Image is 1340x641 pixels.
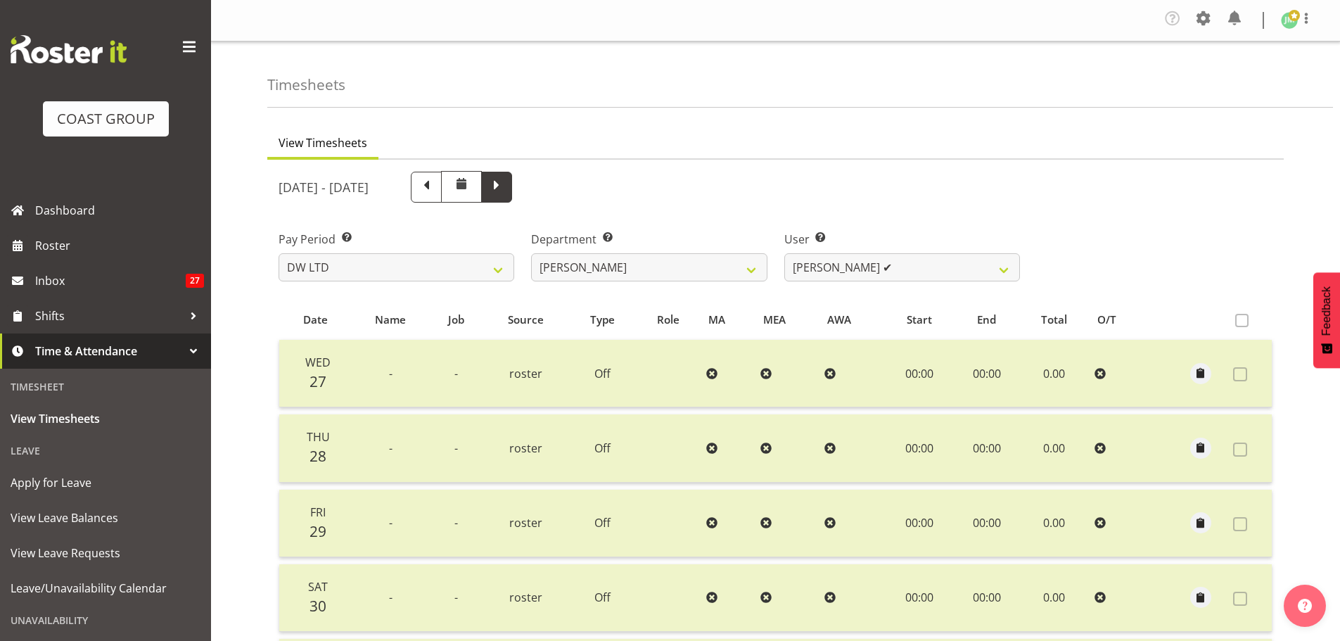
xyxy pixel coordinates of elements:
div: Total [1027,312,1080,328]
td: 00:00 [886,414,955,482]
div: Timesheet [4,372,208,401]
span: Roster [35,235,204,256]
span: Time & Attendance [35,341,183,362]
a: Apply for Leave [4,465,208,500]
span: View Timesheets [11,408,200,429]
div: Leave [4,436,208,465]
div: Unavailability [4,606,208,635]
span: - [454,440,458,456]
span: Apply for Leave [11,472,200,493]
span: View Timesheets [279,134,367,151]
span: Thu [307,429,330,445]
span: roster [509,440,542,456]
td: 00:00 [886,564,955,632]
span: 27 [186,274,204,288]
td: 00:00 [886,340,955,407]
img: Rosterit website logo [11,35,127,63]
span: roster [509,590,542,605]
a: View Leave Requests [4,535,208,571]
h4: Timesheets [267,77,345,93]
td: Off [569,340,637,407]
span: - [389,366,393,381]
button: Feedback - Show survey [1313,272,1340,368]
span: - [454,590,458,605]
span: - [389,590,393,605]
label: User [784,231,1020,248]
td: 00:00 [954,340,1019,407]
div: Start [893,312,946,328]
h5: [DATE] - [DATE] [279,179,369,195]
span: roster [509,366,542,381]
div: AWA [827,312,877,328]
label: Department [531,231,767,248]
td: Off [569,564,637,632]
td: 0.00 [1019,340,1089,407]
td: 0.00 [1019,414,1089,482]
span: - [454,366,458,381]
span: - [454,515,458,531]
td: 0.00 [1019,564,1089,632]
td: 00:00 [954,564,1019,632]
span: - [389,515,393,531]
td: 00:00 [954,490,1019,557]
span: Dashboard [35,200,204,221]
span: 30 [310,596,326,616]
span: 29 [310,521,326,541]
label: Pay Period [279,231,514,248]
span: Feedback [1320,286,1333,336]
span: - [389,440,393,456]
span: Fri [310,504,326,520]
div: Type [577,312,628,328]
td: 0.00 [1019,490,1089,557]
span: Leave/Unavailability Calendar [11,578,200,599]
span: Sat [308,579,328,595]
span: Wed [305,355,331,370]
div: Source [491,312,561,328]
span: View Leave Balances [11,507,200,528]
div: Role [644,312,692,328]
a: Leave/Unavailability Calendar [4,571,208,606]
td: 00:00 [954,414,1019,482]
span: 27 [310,372,326,391]
td: Off [569,414,637,482]
div: MA [708,312,747,328]
td: Off [569,490,637,557]
img: help-xxl-2.png [1298,599,1312,613]
span: Shifts [35,305,183,326]
a: View Leave Balances [4,500,208,535]
td: 00:00 [886,490,955,557]
a: View Timesheets [4,401,208,436]
span: View Leave Requests [11,542,200,564]
div: O/T [1097,312,1140,328]
span: Inbox [35,270,186,291]
img: james-maddock1172.jpg [1281,12,1298,29]
span: roster [509,515,542,531]
div: Date [287,312,343,328]
span: 28 [310,446,326,466]
div: Job [438,312,475,328]
div: Name [359,312,421,328]
div: MEA [763,312,811,328]
div: COAST GROUP [57,108,155,129]
div: End [962,312,1011,328]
